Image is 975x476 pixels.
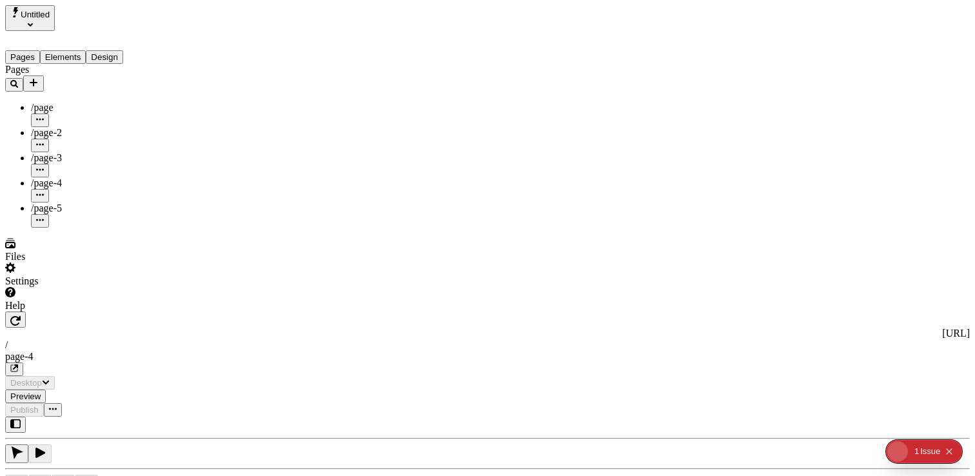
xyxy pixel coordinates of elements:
[10,392,41,401] span: Preview
[5,5,55,31] button: Select site
[10,378,42,388] span: Desktop
[5,390,46,403] button: Preview
[5,251,160,263] div: Files
[23,75,44,92] button: Add new
[86,50,123,64] button: Design
[5,275,160,287] div: Settings
[5,339,970,351] div: /
[5,64,160,75] div: Pages
[31,102,54,113] span: /page
[31,203,62,213] span: /page-5
[5,300,160,312] div: Help
[10,405,39,415] span: Publish
[5,403,44,417] button: Publish
[5,328,970,339] div: [URL]
[21,10,50,19] span: Untitled
[31,127,62,138] span: /page-2
[5,376,55,390] button: Desktop
[40,50,86,64] button: Elements
[5,50,40,64] button: Pages
[5,351,970,362] div: page-4
[31,152,62,163] span: /page-3
[31,177,62,188] span: /page-4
